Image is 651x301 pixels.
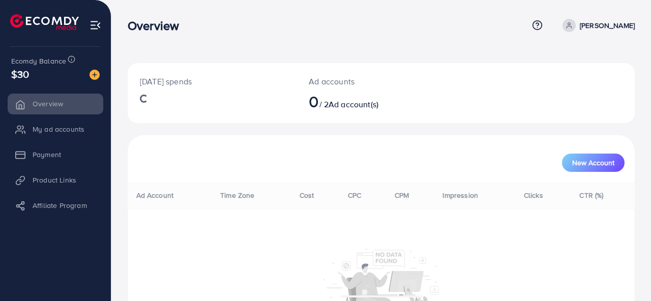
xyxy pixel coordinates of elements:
h2: / 2 [309,92,411,111]
img: logo [10,14,79,30]
span: 0 [309,89,319,113]
h3: Overview [128,18,187,33]
img: image [90,70,100,80]
span: Ecomdy Balance [11,56,66,66]
button: New Account [562,154,625,172]
img: menu [90,19,101,31]
span: Ad account(s) [329,99,378,110]
a: [PERSON_NAME] [558,19,635,32]
p: [DATE] spends [140,75,284,87]
p: [PERSON_NAME] [580,19,635,32]
p: Ad accounts [309,75,411,87]
span: $30 [11,67,29,81]
span: New Account [572,159,614,166]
